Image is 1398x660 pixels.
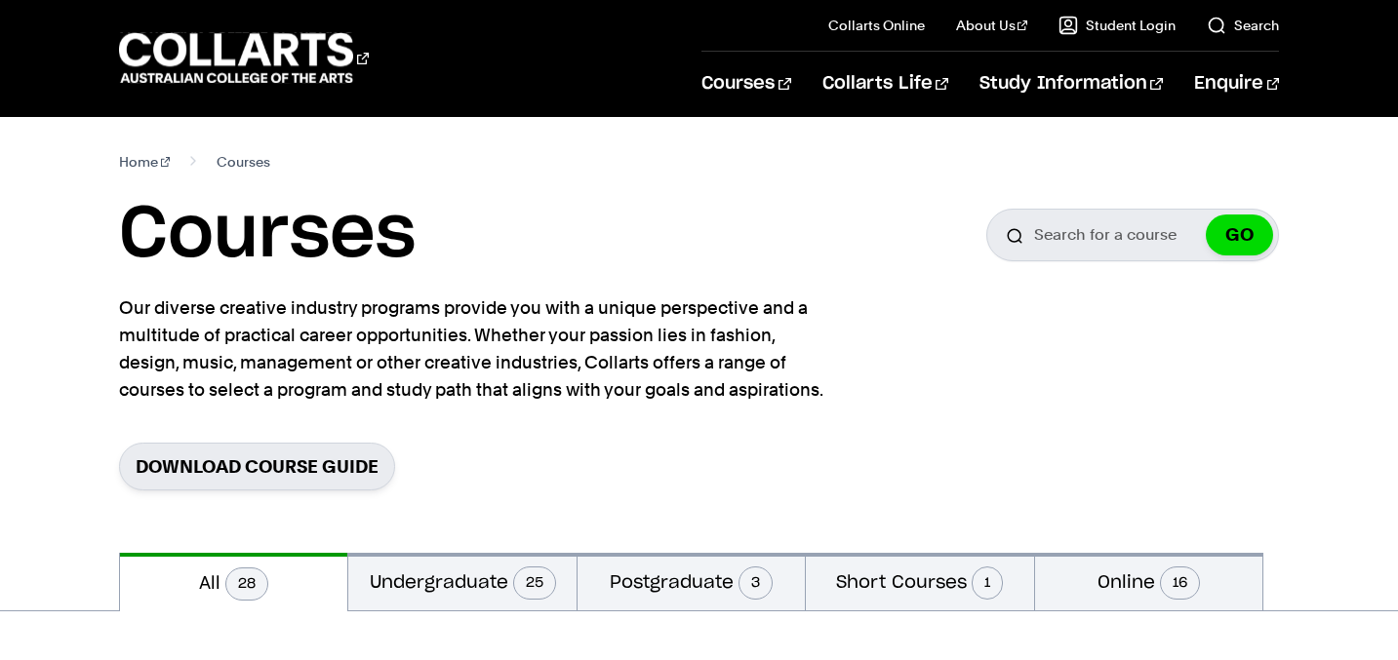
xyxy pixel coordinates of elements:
a: Collarts Life [822,52,948,116]
a: Enquire [1194,52,1279,116]
button: All28 [120,553,347,611]
span: Courses [217,148,270,175]
span: 28 [225,567,268,601]
button: GO [1206,214,1273,255]
a: Download Course Guide [119,443,395,490]
div: Go to homepage [119,30,369,86]
span: 3 [739,566,773,600]
button: Online16 [1035,553,1262,610]
button: Undergraduate25 [348,553,576,610]
p: Our diverse creative industry programs provide you with a unique perspective and a multitude of p... [119,294,831,404]
button: Postgraduate3 [578,553,805,610]
input: Search for a course [986,209,1279,261]
a: Study Information [979,52,1163,116]
a: Home [119,148,171,175]
a: Search [1207,16,1279,35]
span: 16 [1160,566,1200,600]
a: Collarts Online [828,16,925,35]
a: Courses [701,52,790,116]
button: Short Courses1 [806,553,1033,610]
span: 25 [513,566,556,600]
a: Student Login [1058,16,1176,35]
span: 1 [972,566,1003,600]
h1: Courses [119,191,416,279]
a: About Us [956,16,1028,35]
